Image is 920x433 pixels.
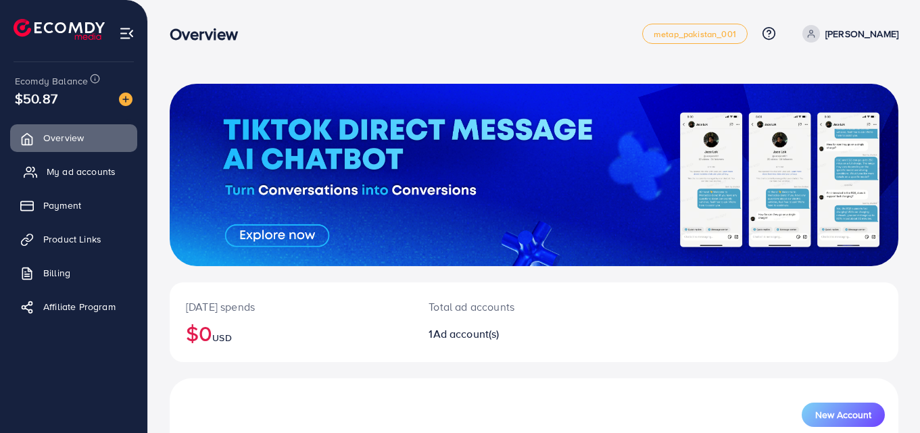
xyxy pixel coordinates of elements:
[797,25,898,43] a: [PERSON_NAME]
[212,331,231,345] span: USD
[429,328,579,340] h2: 1
[43,131,84,145] span: Overview
[14,19,105,40] img: logo
[43,300,116,313] span: Affiliate Program
[10,158,137,185] a: My ad accounts
[10,124,137,151] a: Overview
[10,259,137,286] a: Billing
[186,320,396,346] h2: $0
[119,93,132,106] img: image
[815,410,871,419] span: New Account
[10,293,137,320] a: Affiliate Program
[47,165,116,178] span: My ad accounts
[170,24,249,44] h3: Overview
[433,326,500,341] span: Ad account(s)
[825,26,898,42] p: [PERSON_NAME]
[43,232,101,246] span: Product Links
[10,226,137,253] a: Product Links
[802,403,885,427] button: New Account
[186,299,396,315] p: [DATE] spends
[15,88,57,108] span: $50.87
[43,266,70,280] span: Billing
[15,74,88,88] span: Ecomdy Balance
[654,30,736,39] span: metap_pakistan_001
[43,199,81,212] span: Payment
[10,192,137,219] a: Payment
[119,26,135,41] img: menu
[429,299,579,315] p: Total ad accounts
[642,24,748,44] a: metap_pakistan_001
